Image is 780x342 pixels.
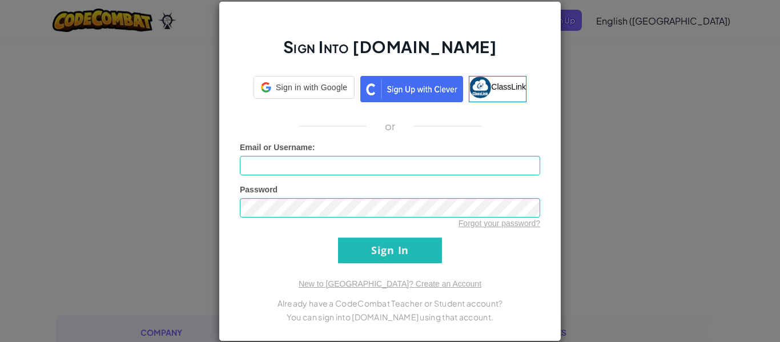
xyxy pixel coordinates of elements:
a: Sign in with Google [254,76,355,102]
a: New to [GEOGRAPHIC_DATA]? Create an Account [299,279,481,288]
img: classlink-logo-small.png [469,77,491,98]
span: Sign in with Google [276,82,347,93]
a: Forgot your password? [459,219,540,228]
input: Sign In [338,238,442,263]
img: clever_sso_button@2x.png [360,76,463,102]
span: Email or Username [240,143,312,152]
span: ClassLink [491,82,526,91]
label: : [240,142,315,153]
p: or [385,119,396,133]
div: Sign in with Google [254,76,355,99]
span: Password [240,185,278,194]
p: You can sign into [DOMAIN_NAME] using that account. [240,310,540,324]
p: Already have a CodeCombat Teacher or Student account? [240,296,540,310]
h2: Sign Into [DOMAIN_NAME] [240,36,540,69]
